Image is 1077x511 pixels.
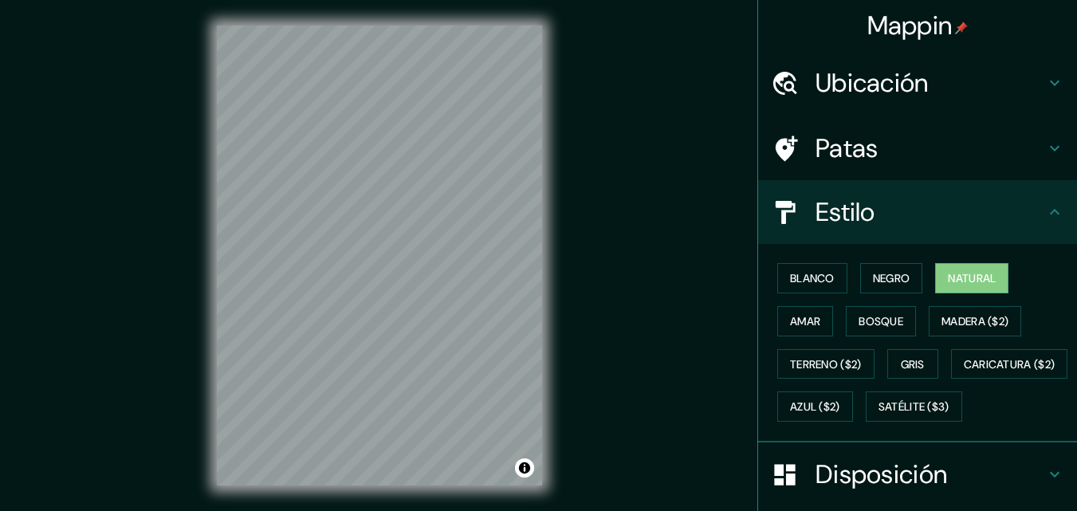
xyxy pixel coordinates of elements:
font: Disposición [816,458,947,491]
font: Satélite ($3) [879,400,949,415]
font: Natural [948,271,996,285]
font: Gris [901,357,925,371]
div: Patas [758,116,1077,180]
font: Azul ($2) [790,400,840,415]
font: Ubicación [816,66,929,100]
div: Disposición [758,442,1077,506]
button: Terreno ($2) [777,349,875,379]
button: Madera ($2) [929,306,1021,336]
div: Ubicación [758,51,1077,115]
canvas: Mapa [217,26,542,485]
button: Blanco [777,263,847,293]
font: Mappin [867,9,953,42]
font: Negro [873,271,910,285]
font: Patas [816,132,879,165]
font: Madera ($2) [941,314,1008,328]
font: Blanco [790,271,835,285]
button: Gris [887,349,938,379]
div: Estilo [758,180,1077,244]
button: Azul ($2) [777,391,853,422]
font: Estilo [816,195,875,229]
button: Negro [860,263,923,293]
button: Amar [777,306,833,336]
font: Caricatura ($2) [964,357,1055,371]
font: Amar [790,314,820,328]
iframe: Lanzador de widgets de ayuda [935,449,1059,493]
button: Activar o desactivar atribución [515,458,534,478]
font: Terreno ($2) [790,357,862,371]
font: Bosque [859,314,903,328]
button: Bosque [846,306,916,336]
button: Satélite ($3) [866,391,962,422]
img: pin-icon.png [955,22,968,34]
button: Caricatura ($2) [951,349,1068,379]
button: Natural [935,263,1008,293]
